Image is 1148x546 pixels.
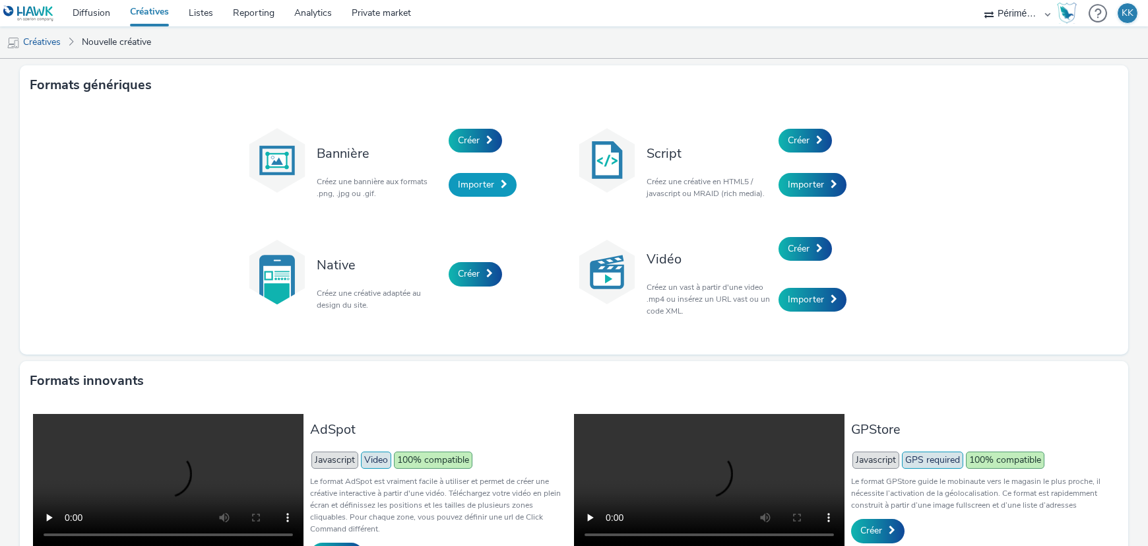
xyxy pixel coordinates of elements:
[310,421,567,438] h3: AdSpot
[779,173,846,197] a: Importer
[311,452,358,469] span: Javascript
[75,26,158,58] a: Nouvelle créative
[647,250,772,268] h3: Vidéo
[1057,3,1082,24] a: Hawk Academy
[244,239,310,305] img: native.svg
[788,293,824,306] span: Importer
[317,145,442,162] h3: Bannière
[449,262,502,286] a: Créer
[851,475,1108,511] p: Le format GPStore guide le mobinaute vers le magasin le plus proche, il nécessite l’activation de...
[458,178,494,191] span: Importer
[852,452,899,469] span: Javascript
[449,129,502,153] a: Créer
[779,129,832,153] a: Créer
[851,421,1108,438] h3: GPStore
[860,524,882,537] span: Créer
[1057,3,1077,24] img: Hawk Academy
[449,173,517,197] a: Importer
[317,256,442,274] h3: Native
[966,452,1044,469] span: 100% compatible
[3,5,54,22] img: undefined Logo
[902,452,963,469] span: GPS required
[1122,3,1133,23] div: KK
[788,134,810,147] span: Créer
[788,178,824,191] span: Importer
[394,452,472,469] span: 100% compatible
[647,145,772,162] h3: Script
[779,288,846,312] a: Importer
[30,75,152,95] h3: Formats génériques
[361,452,391,469] span: Video
[574,239,640,305] img: video.svg
[788,242,810,255] span: Créer
[779,237,832,261] a: Créer
[7,36,20,50] img: mobile
[574,127,640,193] img: code.svg
[458,267,480,280] span: Créer
[458,134,480,147] span: Créer
[317,176,442,199] p: Créez une bannière aux formats .png, .jpg ou .gif.
[851,519,905,543] a: Créer
[244,127,310,193] img: banner.svg
[30,371,144,391] h3: Formats innovants
[647,281,772,317] p: Créez un vast à partir d'une video .mp4 ou insérez un URL vast ou un code XML.
[647,176,772,199] p: Créez une créative en HTML5 / javascript ou MRAID (rich media).
[317,287,442,311] p: Créez une créative adaptée au design du site.
[310,475,567,535] p: Le format AdSpot est vraiment facile à utiliser et permet de créer une créative interactive à par...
